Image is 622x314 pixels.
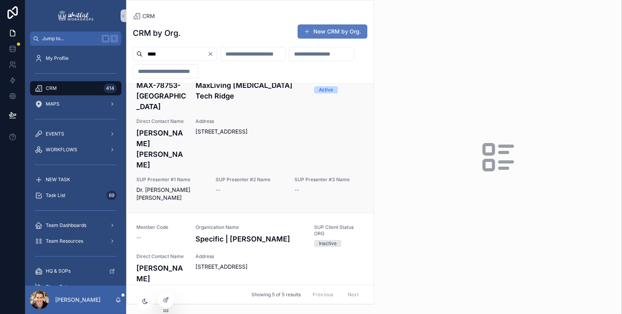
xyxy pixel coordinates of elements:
[30,97,121,111] a: MAPS
[127,59,374,213] a: MAX-78753-[GEOGRAPHIC_DATA]MaxLiving [MEDICAL_DATA] Tech RidgeActiveDirect Contact Name[PERSON_NA...
[196,234,305,244] h4: Specific | [PERSON_NAME]
[46,147,77,153] span: WORKFLOWS
[136,234,141,242] span: --
[111,35,117,42] span: K
[216,177,285,183] span: SUP Presenter #2 Name
[30,51,121,65] a: My Profile
[30,173,121,187] a: NEW TASK
[196,128,364,136] span: [STREET_ADDRESS]
[196,253,364,260] span: Address
[136,80,186,112] h4: MAX-78753-[GEOGRAPHIC_DATA]
[57,9,95,22] img: App logo
[30,127,121,141] a: EVENTS
[46,101,60,107] span: MAPS
[136,186,206,202] span: Dr. [PERSON_NAME] [PERSON_NAME]
[294,186,299,194] span: --
[46,85,57,91] span: CRM
[30,32,121,46] button: Jump to...K
[55,296,101,304] p: [PERSON_NAME]
[136,128,186,170] h4: [PERSON_NAME] [PERSON_NAME]
[30,264,121,278] a: HQ & SOPs
[30,218,121,232] a: Team Dashboards
[136,224,186,230] span: Member Code
[46,284,72,290] span: Show Rates
[207,51,217,57] button: Clear
[46,268,71,274] span: HQ & SOPs
[251,292,301,298] span: Showing 5 of 5 results
[46,192,65,199] span: Task List
[106,191,117,200] div: 69
[46,131,64,137] span: EVENTS
[314,224,364,237] span: SUP Client Status ORG
[46,55,69,61] span: My Profile
[136,253,186,260] span: Direct Contact Name
[46,177,70,183] span: NEW TASK
[133,28,181,39] h1: CRM by Org.
[196,224,305,230] span: Organization Name
[30,234,121,248] a: Team Resources
[142,12,155,20] span: CRM
[196,118,364,124] span: Address
[196,263,364,271] span: [STREET_ADDRESS]
[136,177,206,183] span: SUP Presenter #1 Name
[30,280,121,294] a: Show Rates
[319,86,333,93] div: Active
[46,238,83,244] span: Team Resources
[104,84,117,93] div: 414
[133,12,155,20] a: CRM
[30,143,121,157] a: WORKFLOWS
[42,35,99,42] span: Jump to...
[196,80,305,101] h4: MaxLiving [MEDICAL_DATA] Tech Ridge
[136,263,186,284] h4: [PERSON_NAME]
[319,240,337,247] div: Inactive
[136,118,186,124] span: Direct Contact Name
[30,81,121,95] a: CRM414
[30,188,121,203] a: Task List69
[25,46,126,286] div: scrollable content
[294,177,364,183] span: SUP Presenter #3 Name
[46,222,86,229] span: Team Dashboards
[298,24,367,39] button: New CRM by Org.
[216,186,220,194] span: --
